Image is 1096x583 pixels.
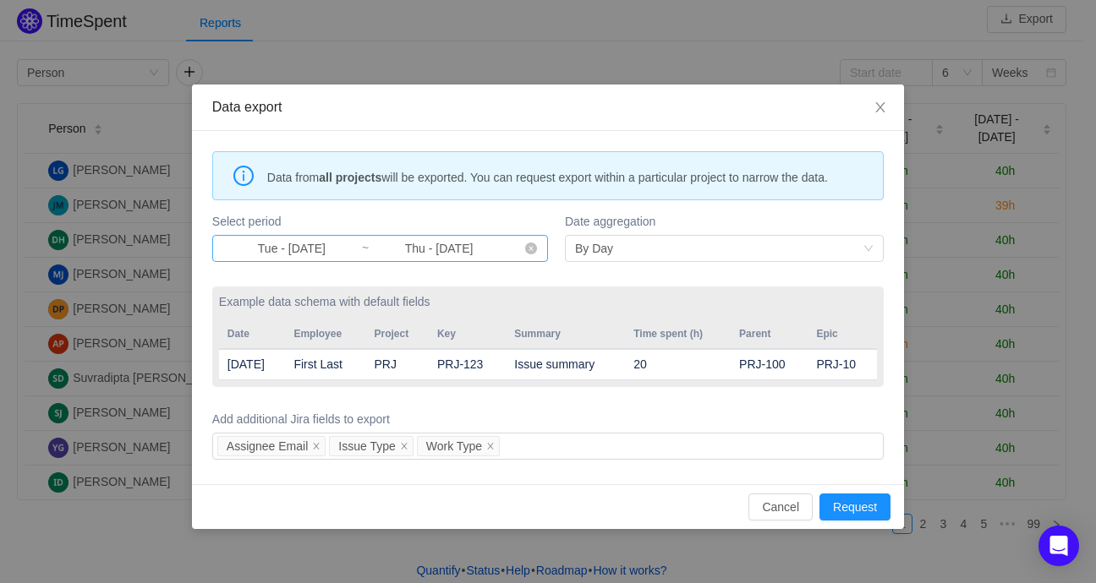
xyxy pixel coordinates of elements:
th: Employee [285,319,365,349]
span: Data from will be exported. You can request export within a particular project to narrow the data. [267,168,870,187]
i: icon: close-circle [525,242,537,254]
i: icon: down [863,243,874,255]
label: Add additional Jira fields to export [212,411,884,428]
div: By Day [575,236,613,261]
td: PRJ-123 [429,349,506,380]
label: Date aggregation [565,213,884,231]
td: PRJ-10 [808,349,877,380]
th: Date [219,319,286,349]
strong: all projects [319,171,381,184]
div: Assignee Email [227,437,309,455]
div: Issue Type [338,437,395,455]
td: First Last [285,349,365,380]
td: PRJ [366,349,429,380]
i: icon: close [400,442,408,452]
i: icon: close [486,442,495,452]
th: Parent [731,319,808,349]
td: [DATE] [219,349,286,380]
li: Work Type [417,436,500,456]
div: Data export [212,98,884,117]
td: 20 [625,349,731,380]
input: Start date [222,239,361,258]
li: Issue Type [329,436,413,456]
label: Select period [212,213,548,231]
th: Key [429,319,506,349]
button: Cancel [748,493,813,520]
i: icon: info-circle [233,166,254,186]
div: Open Intercom Messenger [1038,526,1079,566]
button: Request [819,493,890,520]
th: Project [366,319,429,349]
th: Summary [506,319,625,349]
div: Work Type [426,437,482,455]
label: Example data schema with default fields [219,293,877,311]
li: Assignee Email [217,436,326,456]
input: End date [370,239,508,258]
th: Epic [808,319,877,349]
td: Issue summary [506,349,625,380]
th: Time spent (h) [625,319,731,349]
i: icon: close [874,101,887,114]
i: icon: close [312,442,321,452]
button: Close [857,84,904,132]
td: PRJ-100 [731,349,808,380]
